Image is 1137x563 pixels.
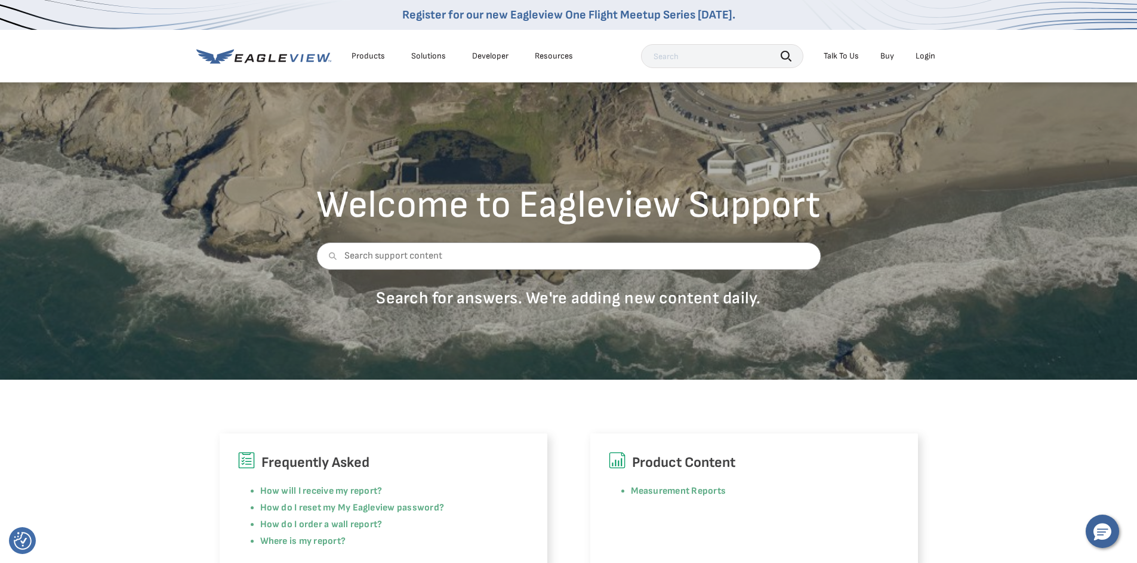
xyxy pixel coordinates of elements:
[14,532,32,550] button: Consent Preferences
[824,51,859,61] div: Talk To Us
[631,485,726,497] a: Measurement Reports
[260,519,383,530] a: How do I order a wall report?
[260,502,445,513] a: How do I reset my My Eagleview password?
[608,451,900,474] h6: Product Content
[1086,515,1119,548] button: Hello, have a question? Let’s chat.
[14,532,32,550] img: Revisit consent button
[316,242,821,270] input: Search support content
[535,51,573,61] div: Resources
[641,44,803,68] input: Search
[238,451,529,474] h6: Frequently Asked
[352,51,385,61] div: Products
[472,51,509,61] a: Developer
[260,485,383,497] a: How will I receive my report?
[411,51,446,61] div: Solutions
[260,536,346,547] a: Where is my report?
[880,51,894,61] a: Buy
[316,186,821,224] h2: Welcome to Eagleview Support
[402,8,735,22] a: Register for our new Eagleview One Flight Meetup Series [DATE].
[316,288,821,309] p: Search for answers. We're adding new content daily.
[916,51,935,61] div: Login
